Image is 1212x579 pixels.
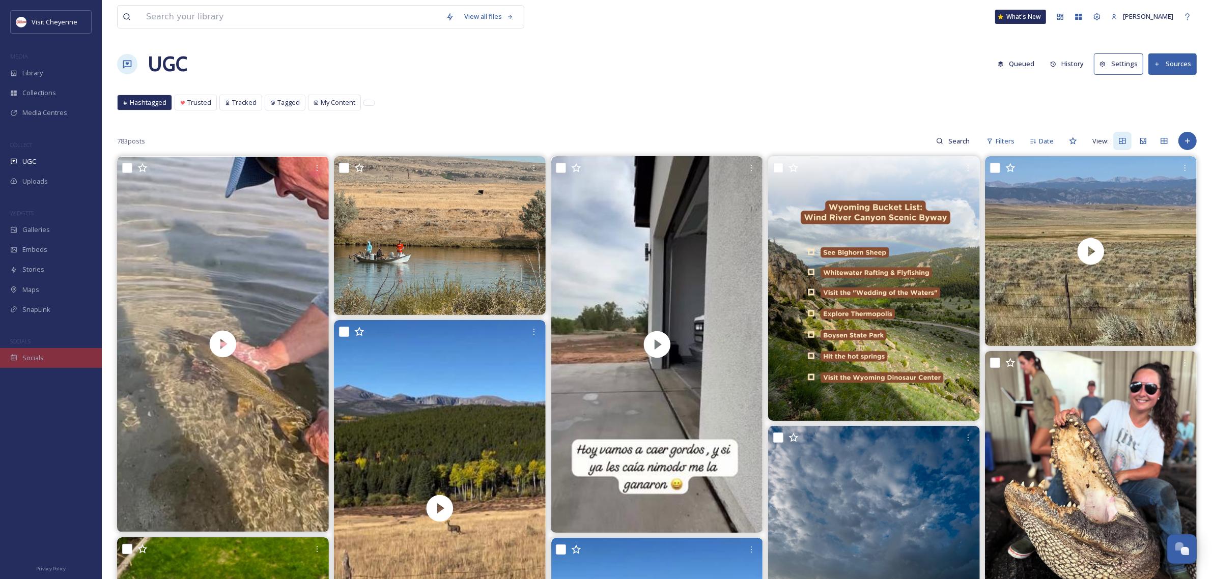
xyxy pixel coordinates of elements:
span: SnapLink [22,305,50,314]
button: History [1045,54,1089,74]
span: Stories [22,265,44,274]
span: Privacy Policy [36,565,66,572]
span: Maps [22,285,39,295]
a: Queued [993,54,1045,74]
img: thumbnail [551,156,763,533]
video: Don’t get old! Sight fishing to selective surface feeders is a lot of fun! We have some fun water... [117,156,329,532]
span: Filters [996,136,1014,146]
span: [PERSON_NAME] [1123,12,1173,21]
span: UGC [22,157,36,166]
input: Search [943,131,976,151]
span: View: [1092,136,1109,146]
span: MEDIA [10,52,28,60]
span: COLLECT [10,141,32,149]
button: Sources [1148,53,1197,74]
span: Hashtagged [130,98,166,107]
span: Trusted [187,98,211,107]
button: Open Chat [1167,534,1197,564]
span: Media Centres [22,108,67,118]
img: thumbnail [985,156,1197,346]
span: Collections [22,88,56,98]
a: Privacy Policy [36,562,66,574]
span: Visit Cheyenne [32,17,77,26]
span: SOCIALS [10,337,31,345]
span: Embeds [22,245,47,254]
img: There's still time to squeeze in a Wyoming road trip this fall. Save this for your next Wind Rive... [768,156,980,421]
a: Settings [1094,53,1148,74]
span: My Content [321,98,355,107]
span: Library [22,68,43,78]
button: Queued [993,54,1040,74]
span: Socials [22,353,44,363]
a: [PERSON_NAME] [1106,7,1178,26]
span: Tracked [232,98,257,107]
span: Galleries [22,225,50,235]
a: History [1045,54,1094,74]
input: Search your library [141,6,441,28]
video: #cheyenne#cheyenne89#c10#squarebodychevy#squarebody#454 [551,156,763,533]
span: Date [1039,136,1054,146]
a: View all files [459,7,519,26]
span: Tagged [277,98,300,107]
img: Hook, line, sinker… and one unbothered moo-del in the background. 🐄❤️ . . . . #photography #wyomi... [334,156,546,315]
span: 783 posts [117,136,145,146]
img: thumbnail [117,156,329,532]
img: visit_cheyenne_logo.jpeg [16,17,26,27]
video: It’s another clear blue sky in the Bighorn Mountains today. #visitbuffalowy #wyoming #thatswy #bi... [985,156,1197,346]
a: UGC [148,49,187,79]
span: WIDGETS [10,209,34,217]
a: What's New [995,10,1046,24]
span: Uploads [22,177,48,186]
button: Settings [1094,53,1143,74]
